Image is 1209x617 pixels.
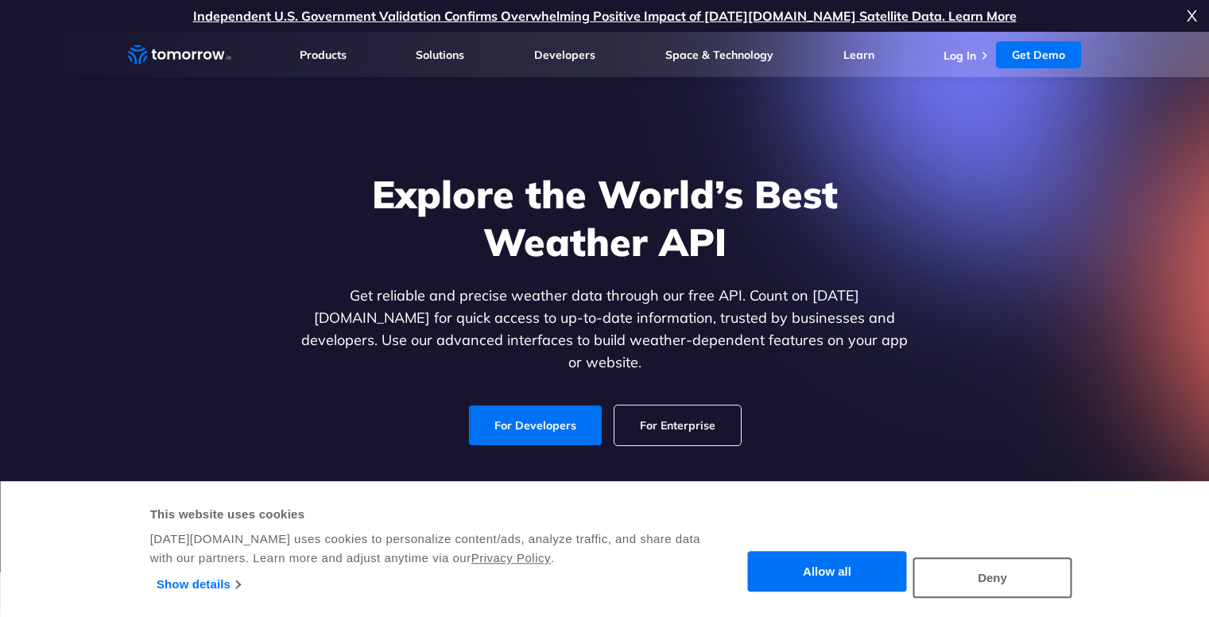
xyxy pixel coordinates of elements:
a: Privacy Policy [471,551,551,565]
p: Get reliable and precise weather data through our free API. Count on [DATE][DOMAIN_NAME] for quic... [298,285,912,374]
a: For Enterprise [614,406,741,445]
a: Get Demo [996,41,1081,68]
h1: Explore the World’s Best Weather API [298,170,912,266]
button: Deny [913,557,1072,598]
a: Space & Technology [665,48,773,62]
a: Log In [944,49,976,63]
a: Developers [534,48,595,62]
a: Home link [128,43,231,67]
a: Independent U.S. Government Validation Confirms Overwhelming Positive Impact of [DATE][DOMAIN_NAM... [193,8,1017,24]
div: [DATE][DOMAIN_NAME] uses cookies to personalize content/ads, analyze traffic, and share data with... [150,530,703,568]
button: Allow all [748,552,907,592]
a: Learn [843,48,874,62]
a: Show details [157,572,240,596]
div: This website uses cookies [150,505,703,524]
a: For Developers [469,406,602,445]
a: Solutions [416,48,464,62]
a: Products [300,48,347,62]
